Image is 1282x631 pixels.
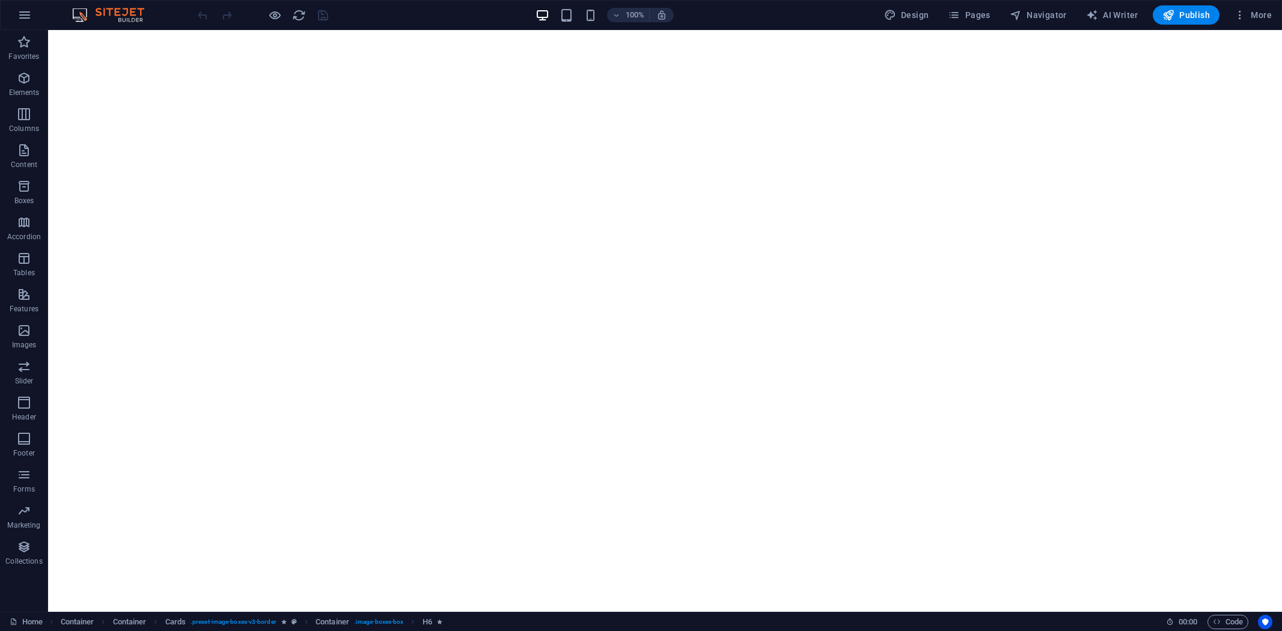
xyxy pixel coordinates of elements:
p: Columns [9,124,39,133]
span: Design [884,9,929,21]
p: Images [12,340,37,350]
h6: 100% [625,8,644,22]
span: Click to select. Double-click to edit [423,615,432,629]
button: reload [292,8,306,22]
i: On resize automatically adjust zoom level to fit chosen device. [656,10,667,20]
button: Click here to leave preview mode and continue editing [267,8,282,22]
span: Code [1213,615,1243,629]
p: Accordion [7,232,41,242]
button: Publish [1153,5,1219,25]
p: Collections [5,556,42,566]
p: Content [11,160,37,169]
i: Element contains an animation [281,618,287,625]
p: Header [12,412,36,422]
p: Tables [13,268,35,278]
span: More [1234,9,1272,21]
span: Click to select. Double-click to edit [165,615,186,629]
span: Click to select. Double-click to edit [316,615,349,629]
button: Navigator [1005,5,1072,25]
button: Code [1207,615,1248,629]
div: Design (Ctrl+Alt+Y) [879,5,934,25]
i: Reload page [292,8,306,22]
p: Favorites [8,52,39,61]
span: . preset-image-boxes-v3-border [191,615,276,629]
p: Footer [13,448,35,458]
button: Design [879,5,934,25]
p: Slider [15,376,34,386]
span: Publish [1162,9,1210,21]
span: Click to select. Double-click to edit [113,615,147,629]
button: 100% [607,8,650,22]
p: Features [10,304,38,314]
button: AI Writer [1081,5,1143,25]
span: AI Writer [1086,9,1138,21]
h6: Session time [1166,615,1198,629]
img: Editor Logo [69,8,159,22]
button: Usercentrics [1258,615,1272,629]
span: Pages [948,9,990,21]
span: . image-boxes-box [354,615,404,629]
i: Element contains an animation [437,618,442,625]
p: Marketing [7,520,40,530]
p: Elements [9,88,40,97]
i: This element is a customizable preset [292,618,297,625]
nav: breadcrumb [61,615,442,629]
a: Click to cancel selection. Double-click to open Pages [10,615,43,629]
span: : [1187,617,1189,626]
span: Navigator [1010,9,1067,21]
button: Pages [943,5,995,25]
button: More [1229,5,1277,25]
p: Forms [13,484,35,494]
p: Boxes [14,196,34,206]
span: Click to select. Double-click to edit [61,615,94,629]
span: 00 00 [1179,615,1197,629]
